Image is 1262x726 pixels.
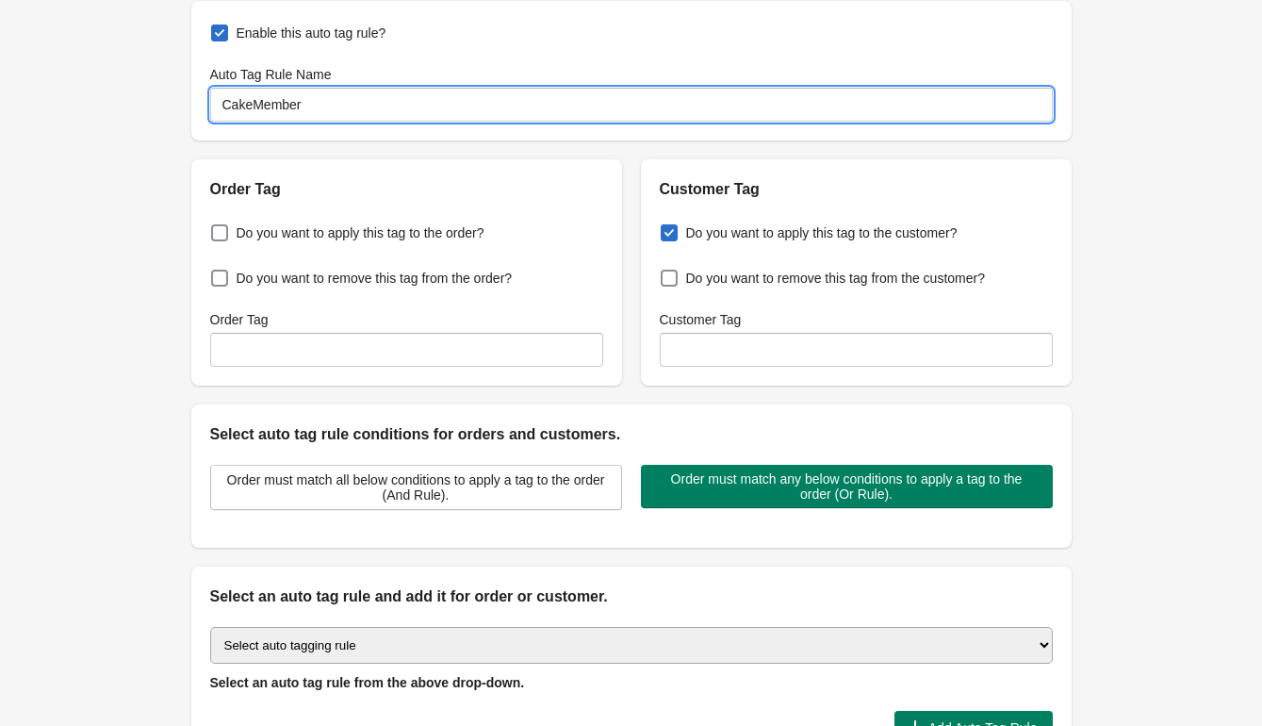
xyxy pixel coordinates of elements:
span: Select an auto tag rule from the above drop-down. [210,675,525,690]
h2: Select an auto tag rule and add it for order or customer. [210,586,1053,608]
button: Order must match any below conditions to apply a tag to the order (Or Rule). [641,465,1053,508]
label: Auto Tag Rule Name [210,65,332,84]
span: Order must match all below conditions to apply a tag to the order (And Rule). [226,472,606,503]
h2: Customer Tag [660,178,1053,201]
label: Customer Tag [660,310,742,329]
button: Order must match all below conditions to apply a tag to the order (And Rule). [210,465,622,510]
span: Do you want to apply this tag to the customer? [686,223,958,242]
label: Order Tag [210,310,269,329]
span: Do you want to remove this tag from the order? [237,269,513,288]
h2: Order Tag [210,178,603,201]
span: Do you want to remove this tag from the customer? [686,269,985,288]
h2: Select auto tag rule conditions for orders and customers. [210,423,1053,446]
span: Enable this auto tag rule? [237,24,386,42]
span: Order must match any below conditions to apply a tag to the order (Or Rule). [656,471,1038,502]
span: Do you want to apply this tag to the order? [237,223,484,242]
